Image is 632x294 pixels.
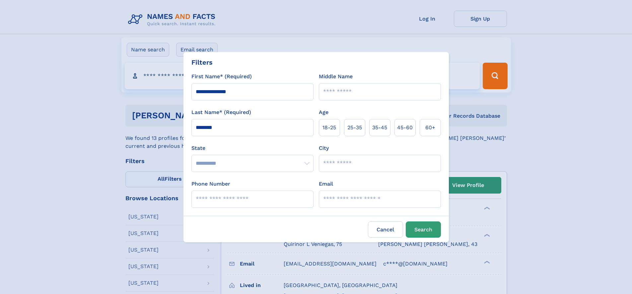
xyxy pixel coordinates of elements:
span: 18‑25 [322,124,336,132]
span: 25‑35 [347,124,362,132]
label: Email [319,180,333,188]
label: Age [319,108,328,116]
div: Filters [191,57,213,67]
span: 60+ [425,124,435,132]
label: Last Name* (Required) [191,108,251,116]
button: Search [406,221,441,238]
label: Phone Number [191,180,230,188]
label: Cancel [368,221,403,238]
label: Middle Name [319,73,353,81]
label: First Name* (Required) [191,73,252,81]
span: 45‑60 [397,124,413,132]
span: 35‑45 [372,124,387,132]
label: City [319,144,329,152]
label: State [191,144,314,152]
